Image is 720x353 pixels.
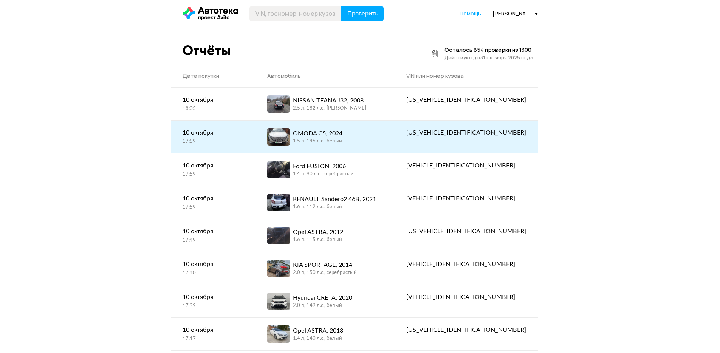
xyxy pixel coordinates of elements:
[183,227,245,236] div: 10 октября
[406,72,526,80] div: VIN или номер кузова
[293,237,343,243] div: 1.6 л, 115 л.c., белый
[256,219,395,252] a: Opel ASTRA, 20121.6 л, 115 л.c., белый
[406,161,526,170] div: [VEHICLE_IDENTIFICATION_NUMBER]
[395,121,537,145] a: [US_VEHICLE_IDENTIFICATION_NUMBER]
[183,138,245,145] div: 17:59
[347,11,378,17] span: Проверить
[183,105,245,112] div: 18:05
[293,269,357,276] div: 2.0 л, 150 л.c., серебристый
[293,302,352,309] div: 2.0 л, 149 л.c., белый
[406,293,526,302] div: [VEHICLE_IDENTIFICATION_NUMBER]
[171,186,256,218] a: 10 октября17:59
[406,260,526,269] div: [VEHICLE_IDENTIFICATION_NUMBER]
[183,42,231,59] div: Отчёты
[293,204,376,211] div: 1.6 л, 112 л.c., белый
[293,162,354,171] div: Ford FUSION, 2006
[293,171,354,178] div: 1.4 л, 80 л.c., серебристый
[171,121,256,153] a: 10 октября17:59
[293,293,352,302] div: Hyundai CRETA, 2020
[293,335,343,342] div: 1.4 л, 140 л.c., белый
[395,219,537,243] a: [US_VEHICLE_IDENTIFICATION_NUMBER]
[183,237,245,244] div: 17:49
[183,161,245,170] div: 10 октября
[293,129,342,138] div: OMODA C5, 2024
[183,204,245,211] div: 17:59
[183,194,245,203] div: 10 октября
[183,95,245,104] div: 10 октября
[406,95,526,104] div: [US_VEHICLE_IDENTIFICATION_NUMBER]
[183,171,245,178] div: 17:59
[444,54,533,61] div: Действуют до 31 октября 2025 года
[293,138,342,145] div: 1.5 л, 146 л.c., белый
[395,252,537,276] a: [VEHICLE_IDENTIFICATION_NUMBER]
[256,252,395,285] a: KIA SPORTAGE, 20142.0 л, 150 л.c., серебристый
[293,228,343,237] div: Opel ASTRA, 2012
[293,195,376,204] div: RENAULT Sandero2 46B, 2021
[256,186,395,219] a: RENAULT Sandero2 46B, 20211.6 л, 112 л.c., белый
[256,153,395,186] a: Ford FUSION, 20061.4 л, 80 л.c., серебристый
[395,285,537,309] a: [VEHICLE_IDENTIFICATION_NUMBER]
[406,194,526,203] div: [VEHICLE_IDENTIFICATION_NUMBER]
[183,303,245,310] div: 17:32
[395,186,537,211] a: [VEHICLE_IDENTIFICATION_NUMBER]
[406,128,526,137] div: [US_VEHICLE_IDENTIFICATION_NUMBER]
[267,72,384,80] div: Автомобиль
[293,96,366,105] div: NISSAN TEANA J32, 2008
[444,46,533,54] div: Осталось 854 проверки из 1300
[293,326,343,335] div: Opel ASTRA, 2013
[256,318,395,350] a: Opel ASTRA, 20131.4 л, 140 л.c., белый
[183,336,245,342] div: 17:17
[171,153,256,186] a: 10 октября17:59
[171,219,256,251] a: 10 октября17:49
[406,325,526,334] div: [US_VEHICLE_IDENTIFICATION_NUMBER]
[293,105,366,112] div: 2.5 л, 182 л.c., [PERSON_NAME]
[256,121,395,153] a: OMODA C5, 20241.5 л, 146 л.c., белый
[395,88,537,112] a: [US_VEHICLE_IDENTIFICATION_NUMBER]
[395,318,537,342] a: [US_VEHICLE_IDENTIFICATION_NUMBER]
[249,6,342,21] input: VIN, госномер, номер кузова
[293,260,357,269] div: KIA SPORTAGE, 2014
[492,10,538,17] div: [PERSON_NAME][EMAIL_ADDRESS][DOMAIN_NAME]
[171,285,256,317] a: 10 октября17:32
[406,227,526,236] div: [US_VEHICLE_IDENTIFICATION_NUMBER]
[460,10,481,17] a: Помощь
[183,325,245,334] div: 10 октября
[183,72,245,80] div: Дата покупки
[171,252,256,284] a: 10 октября17:40
[256,285,395,317] a: Hyundai CRETA, 20202.0 л, 149 л.c., белый
[341,6,384,21] button: Проверить
[171,318,256,350] a: 10 октября17:17
[171,88,256,120] a: 10 октября18:05
[183,270,245,277] div: 17:40
[183,260,245,269] div: 10 октября
[183,293,245,302] div: 10 октября
[183,128,245,137] div: 10 октября
[256,88,395,120] a: NISSAN TEANA J32, 20082.5 л, 182 л.c., [PERSON_NAME]
[395,153,537,178] a: [VEHICLE_IDENTIFICATION_NUMBER]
